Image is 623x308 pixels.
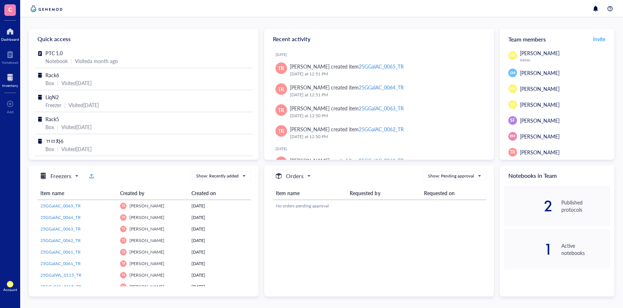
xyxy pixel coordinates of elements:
a: Dashboard [1,26,19,41]
div: Show: Pending approval [428,173,474,179]
div: Box [45,79,54,87]
span: Rack6 [45,71,59,79]
span: TR [121,262,125,265]
span: KH [8,283,12,286]
div: [DATE] [275,52,488,57]
span: TR [121,273,125,277]
a: 25GGalAC_0063_TR [40,226,114,232]
a: 25GGalWL_0115_TR [40,283,114,290]
div: [DATE] [191,237,248,244]
div: 25GGalAC_0063_TR [359,105,404,112]
th: Item name [273,186,347,200]
div: 25GGalAC_0064_TR [359,84,404,91]
span: 25GGalWL_0115_TR [40,272,81,278]
div: [DATE] [191,226,248,232]
div: Account [3,287,17,292]
a: 25GGalAC_0061_TR [40,260,114,267]
span: [PERSON_NAME] [129,260,164,267]
div: Add [7,110,14,114]
div: | [57,145,58,153]
a: TR[PERSON_NAME] created item25GGalAC_0064_TR[DATE] at 12:51 PM [270,80,488,101]
a: 25GGalAC_0062_TR [40,237,114,244]
div: 25GGalAC_0062_TR [359,126,404,133]
div: | [57,79,58,87]
a: 25GGalAC_0064_TR [40,214,114,221]
span: 25GGalAC_0061_TR [40,249,81,255]
div: [DATE] [191,214,248,221]
span: [PERSON_NAME] [520,85,560,92]
span: TR [121,204,125,208]
span: TR [121,216,125,219]
span: [PERSON_NAME] [520,149,560,156]
span: [PERSON_NAME] [520,117,560,124]
span: 25GGalAC_0063_TR [40,226,81,232]
div: Quick access [29,29,259,49]
span: 25GGalAC_0065_TR [40,203,81,209]
th: Requested by [347,186,421,200]
div: Box [45,123,54,131]
div: 25GGalAC_0065_TR [359,63,404,70]
a: 25GGalWL_0115_TR [40,272,114,278]
span: [PERSON_NAME] [129,226,164,232]
div: Dashboard [1,37,19,41]
div: [DATE] [191,203,248,209]
span: 25GGalWL_0115_TR [40,283,81,290]
span: [PERSON_NAME] [129,214,164,220]
span: TR [121,250,125,254]
div: | [57,123,58,131]
div: Recent activity [264,29,494,49]
span: [PERSON_NAME] [129,283,164,290]
a: 25GGalAC_0065_TR [40,203,114,209]
span: TR [278,106,284,114]
a: 25GGalAC_0061_TR [40,249,114,255]
span: TR [278,127,284,135]
span: [PERSON_NAME] [129,272,164,278]
div: Inventory [2,83,18,88]
span: TR [121,239,125,242]
div: [DATE] [191,283,248,290]
div: Visited a month ago [75,57,118,65]
div: Team members [500,29,614,49]
div: Visited [DATE] [69,101,99,109]
span: [PERSON_NAME] [129,237,164,243]
div: Show: Recently added [196,173,239,179]
a: Notebook [2,49,18,65]
div: | [64,101,66,109]
span: LR [510,101,515,108]
div: [DATE] at 12:50 PM [290,133,482,140]
div: [DATE] [191,260,248,267]
div: [DATE] [275,146,488,151]
div: Visited [DATE] [61,145,92,153]
div: 1 [504,243,553,255]
span: TR [510,149,515,155]
div: Visited [DATE] [61,79,92,87]
span: SF [510,117,515,124]
span: JM [510,70,515,76]
h5: Freezers [50,172,71,180]
div: [DATE] [191,272,248,278]
span: [PERSON_NAME] [520,101,560,108]
a: Inventory [2,72,18,88]
span: [PERSON_NAME] [520,69,560,76]
span: FB [510,52,515,59]
div: Notebook [2,60,18,65]
a: TR[PERSON_NAME] created item25GGalAC_0062_TR[DATE] at 12:50 PM [270,122,488,143]
div: [PERSON_NAME] created item [290,104,404,112]
button: Invite [593,33,606,45]
a: TR[PERSON_NAME] created item25GGalAC_0065_TR[DATE] at 12:51 PM [270,60,488,80]
span: 25GGalAC_0061_TR [40,260,81,267]
span: [PERSON_NAME] [129,203,164,209]
span: C [8,5,12,14]
div: 2 [504,200,553,212]
div: Freezer [45,101,61,109]
span: BM [510,133,516,139]
div: Published protocols [561,199,610,213]
span: 25GGalAC_0064_TR [40,214,81,220]
span: TR [278,85,284,93]
div: [DATE] at 12:51 PM [290,70,482,78]
span: ㄲㅁ차6 [45,137,63,145]
span: KH [510,86,516,92]
div: No orders pending approval [276,203,483,209]
span: TR [121,285,125,289]
div: | [71,57,72,65]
